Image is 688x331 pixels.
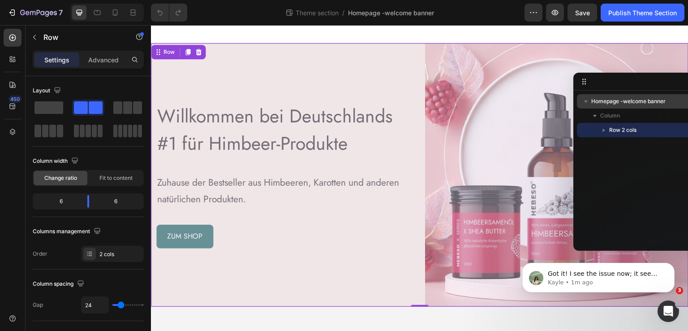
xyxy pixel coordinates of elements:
div: Publish Theme Section [608,8,677,17]
div: Columns management [33,226,103,238]
div: 6 [34,195,80,208]
span: Homepage -welcome banner [591,97,666,106]
span: 3 [676,287,683,294]
div: Column width [33,155,80,167]
button: Publish Theme Section [601,4,684,22]
button: 7 [4,4,67,22]
div: Gap [33,301,43,309]
span: Homepage -welcome banner [348,8,434,17]
span: Fit to content [99,174,133,182]
div: 6 [96,195,142,208]
span: Theme section [294,8,340,17]
span: Save [575,9,590,17]
iframe: Intercom notifications message [509,244,688,307]
p: Settings [44,55,69,65]
div: 2 cols [99,250,142,258]
button: Save [568,4,597,22]
input: Auto [82,297,108,313]
span: Change ratio [44,174,77,182]
iframe: Intercom live chat [658,301,679,322]
div: Layout [33,85,63,97]
div: Order [33,250,47,258]
span: Column [600,111,620,120]
span: Row 2 cols [609,126,636,135]
p: Advanced [88,55,119,65]
div: 450 [9,96,21,103]
iframe: To enrich screen reader interactions, please activate Accessibility in Grammarly extension settings [151,25,688,331]
img: gempages_500889363882706150-a02f626c-f678-4e82-a828-dd5e51900df7.jpg [274,18,537,282]
span: / [342,8,344,17]
p: 7 [59,7,63,18]
div: Undo/Redo [151,4,187,22]
div: Row [11,23,26,31]
div: Column spacing [33,278,86,290]
p: Row [43,32,120,43]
